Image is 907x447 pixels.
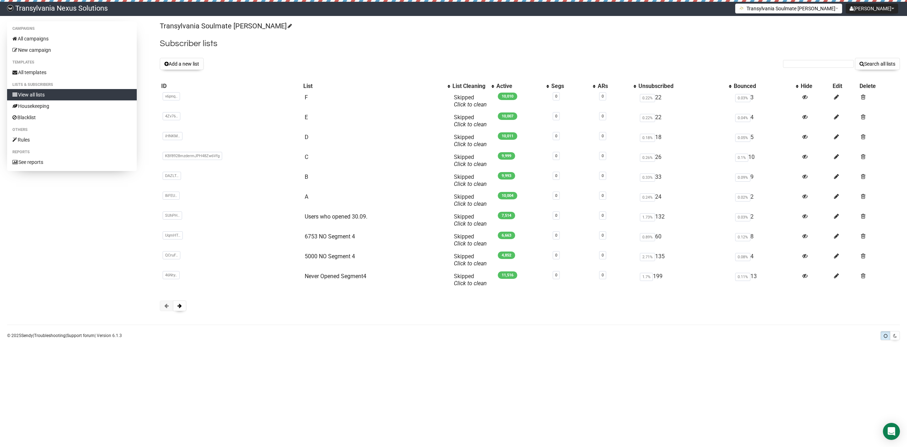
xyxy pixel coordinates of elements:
a: Click to clean [454,200,487,207]
th: List: No sort applied, activate to apply an ascending sort [302,81,451,91]
span: 7,514 [498,212,515,219]
p: © 2025 | | | Version 6.1.3 [7,332,122,340]
span: 4Zv76.. [163,112,180,120]
div: Segs [551,83,589,90]
a: 0 [555,213,557,218]
th: List Cleaning: No sort applied, activate to apply an ascending sort [451,81,495,91]
div: Active [496,83,543,90]
span: 9,993 [498,172,515,180]
span: 9,999 [498,152,515,160]
span: 6,663 [498,232,515,239]
th: Edit: No sort applied, sorting is disabled [831,81,858,91]
span: 0.22% [640,94,655,102]
button: Search all lists [855,58,900,70]
a: New campaign [7,44,137,56]
div: Edit [833,83,857,90]
td: 33 [637,171,732,191]
a: 0 [602,154,604,158]
span: 0.09% [735,173,750,182]
span: 11,516 [498,271,517,279]
a: Click to clean [454,141,487,148]
a: 0 [602,233,604,238]
span: 0.05% [735,134,750,142]
a: Click to clean [454,121,487,128]
span: Skipped [454,213,487,227]
a: Sendy [21,333,33,338]
td: 4 [732,111,800,131]
span: 0.03% [735,94,750,102]
a: Click to clean [454,260,487,267]
span: 0.04% [735,114,750,122]
span: SUhPH.. [163,211,182,220]
a: F [305,94,308,101]
div: Delete [860,83,898,90]
a: 0 [602,273,604,277]
span: QCruF.. [163,251,180,259]
a: 0 [602,193,604,198]
td: 22 [637,91,732,111]
span: 10,004 [498,192,517,199]
th: Segs: No sort applied, activate to apply an ascending sort [550,81,596,91]
a: Troubleshooting [34,333,66,338]
a: Transylvania Soulmate [PERSON_NAME] [160,22,291,30]
span: 0.26% [640,154,655,162]
td: 2 [732,210,800,230]
div: ID [161,83,300,90]
a: 6753 NO Segment 4 [305,233,355,240]
a: Rules [7,134,137,145]
a: 0 [555,114,557,118]
div: Unsubscribed [638,83,725,90]
a: All campaigns [7,33,137,44]
span: 8iFEU.. [163,192,180,200]
span: Skipped [454,94,487,108]
td: 10 [732,151,800,171]
span: 0.1% [735,154,748,162]
a: View all lists [7,89,137,100]
a: C [305,154,308,160]
span: 1.73% [640,213,655,221]
a: Click to clean [454,240,487,247]
td: 2 [732,191,800,210]
span: 4,852 [498,252,515,259]
span: 10,010 [498,93,517,100]
a: Click to clean [454,220,487,227]
img: 1.png [739,5,745,11]
a: See reports [7,156,137,168]
span: 10,007 [498,112,517,120]
td: 26 [637,151,732,171]
td: 199 [637,270,732,290]
li: Others [7,126,137,134]
span: UqmHT.. [163,231,183,239]
div: Open Intercom Messenger [883,423,900,440]
span: iHNKM.. [163,132,182,140]
span: 0.12% [735,233,750,241]
button: Transylvania Soulmate [PERSON_NAME] [735,4,842,13]
span: Skipped [454,273,487,287]
td: 22 [637,111,732,131]
span: KBf8928mzdermJPH48Zw6Vfg [163,152,222,160]
div: Bounced [734,83,793,90]
a: Click to clean [454,161,487,167]
td: 5 [732,131,800,151]
span: 0.02% [735,193,750,202]
a: All templates [7,67,137,78]
span: 0.24% [640,193,655,202]
th: Delete: No sort applied, sorting is disabled [858,81,900,91]
span: DAZLT.. [163,172,181,180]
a: 0 [555,253,557,258]
a: 0 [555,193,557,198]
a: 0 [555,273,557,277]
a: 0 [555,134,557,138]
a: Housekeeping [7,100,137,112]
td: 132 [637,210,732,230]
a: 0 [602,94,604,99]
span: 10,011 [498,132,517,140]
a: A [305,193,308,200]
span: 1.7% [640,273,653,281]
div: List [303,83,444,90]
th: ID: No sort applied, sorting is disabled [160,81,302,91]
a: D [305,134,309,140]
td: 60 [637,230,732,250]
a: 0 [555,173,557,178]
span: Skipped [454,173,487,187]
